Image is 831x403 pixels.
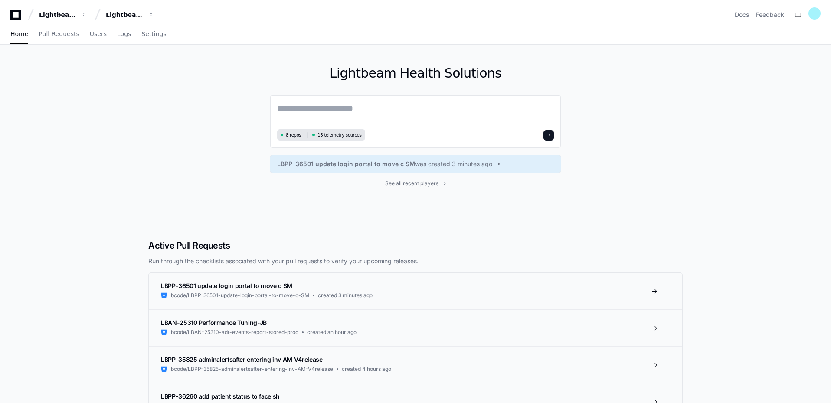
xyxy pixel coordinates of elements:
[307,329,357,336] span: created an hour ago
[415,160,492,168] span: was created 3 minutes ago
[161,282,292,289] span: LBPP-36501 update login portal to move c SM
[756,10,784,19] button: Feedback
[170,329,298,336] span: lbcode/LBAN-25310-adt-events-report-stored-proc
[117,24,131,44] a: Logs
[39,31,79,36] span: Pull Requests
[90,24,107,44] a: Users
[149,309,682,346] a: LBAN-25310 Performance Tuning-JBlbcode/LBAN-25310-adt-events-report-stored-proccreated an hour ago
[286,132,301,138] span: 8 repos
[10,31,28,36] span: Home
[277,160,554,168] a: LBPP-36501 update login portal to move c SMwas created 3 minutes ago
[141,31,166,36] span: Settings
[106,10,143,19] div: Lightbeam Health Solutions
[161,393,280,400] span: LBPP-36260 add patient status to face sh
[342,366,391,373] span: created 4 hours ago
[277,160,415,168] span: LBPP-36501 update login portal to move c SM
[90,31,107,36] span: Users
[141,24,166,44] a: Settings
[318,292,373,299] span: created 3 minutes ago
[39,24,79,44] a: Pull Requests
[148,257,683,265] p: Run through the checklists associated with your pull requests to verify your upcoming releases.
[149,273,682,309] a: LBPP-36501 update login portal to move c SMlbcode/LBPP-36501-update-login-portal-to-move-c-SMcrea...
[735,10,749,19] a: Docs
[170,366,333,373] span: lbcode/LBPP-35825-adminalertsafter-entering-inv-AM-V4release
[10,24,28,44] a: Home
[36,7,91,23] button: Lightbeam Health
[270,66,561,81] h1: Lightbeam Health Solutions
[385,180,438,187] span: See all recent players
[161,319,267,326] span: LBAN-25310 Performance Tuning-JB
[161,356,322,363] span: LBPP-35825 adminalertsafter entering inv AM V4release
[270,180,561,187] a: See all recent players
[149,346,682,383] a: LBPP-35825 adminalertsafter entering inv AM V4releaselbcode/LBPP-35825-adminalertsafter-entering-...
[148,239,683,252] h2: Active Pull Requests
[117,31,131,36] span: Logs
[317,132,361,138] span: 15 telemetry sources
[102,7,158,23] button: Lightbeam Health Solutions
[170,292,309,299] span: lbcode/LBPP-36501-update-login-portal-to-move-c-SM
[39,10,76,19] div: Lightbeam Health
